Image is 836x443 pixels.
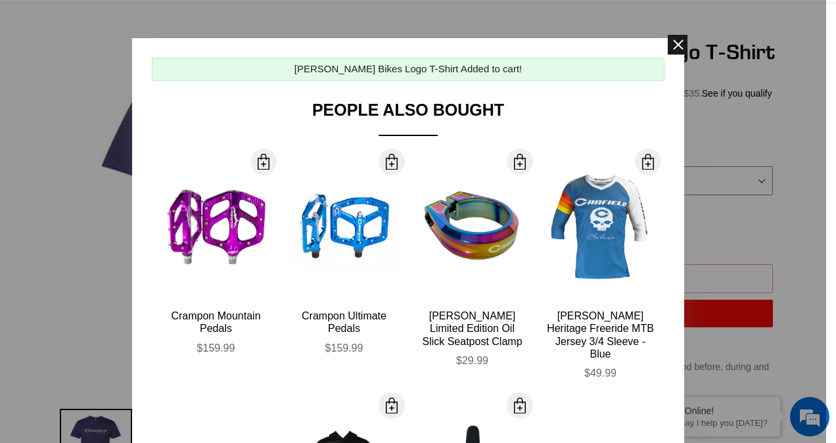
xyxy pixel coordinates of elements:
div: People Also Bought [152,101,664,136]
div: Crampon Ultimate Pedals [290,310,398,335]
span: $29.99 [456,355,488,366]
img: Canfield-Crampon-Ultimate-Blue_large.jpg [290,174,398,282]
img: Canfield-Oil-Slick-Seat-Clamp-MTB-logo-quarter_large.jpg [418,174,526,282]
div: Chat with us now [88,74,241,91]
img: d_696896380_company_1647369064580_696896380 [42,66,75,99]
div: Crampon Mountain Pedals [162,310,270,335]
span: $159.99 [197,342,235,354]
textarea: Type your message and hit 'Enter' [7,300,250,346]
div: [PERSON_NAME] Bikes Logo T-Shirt Added to cart! [294,62,522,77]
span: We're online! [76,136,181,269]
span: $49.99 [584,367,616,379]
div: Navigation go back [14,72,34,92]
img: Canfield-Hertiage-Jersey-Blue-Front_large.jpg [546,174,655,282]
img: Canfield-Crampon-Mountain-Purple-Shopify_large.jpg [162,174,270,282]
div: [PERSON_NAME] Heritage Freeride MTB Jersey 3/4 Sleeve - Blue [546,310,655,360]
span: $159.99 [325,342,363,354]
div: Minimize live chat window [216,7,247,38]
div: [PERSON_NAME] Limited Edition Oil Slick Seatpost Clamp [418,310,526,348]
